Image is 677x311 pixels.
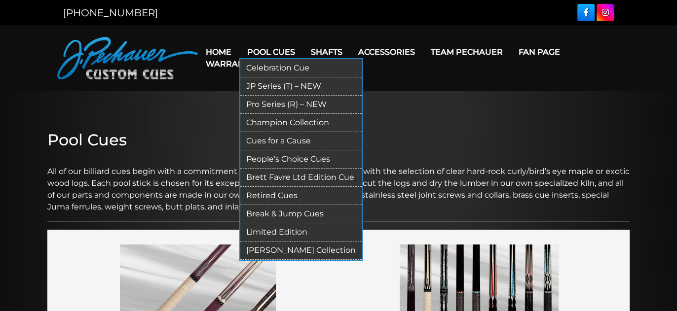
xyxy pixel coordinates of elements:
a: Cart [262,51,299,76]
a: Cues for a Cause [240,132,362,150]
a: Pool Cues [239,39,303,65]
a: Retired Cues [240,187,362,205]
a: [PHONE_NUMBER] [63,7,158,19]
a: Team Pechauer [423,39,511,65]
a: Limited Edition [240,223,362,242]
h2: Pool Cues [47,131,630,149]
a: Accessories [350,39,423,65]
a: Shafts [303,39,350,65]
img: Pechauer Custom Cues [57,37,198,79]
a: Celebration Cue [240,59,362,77]
a: Break & Jump Cues [240,205,362,223]
a: Champion Collection [240,114,362,132]
a: People’s Choice Cues [240,150,362,169]
a: Brett Favre Ltd Edition Cue [240,169,362,187]
a: Pro Series (R) – NEW [240,96,362,114]
p: All of our billiard cues begin with a commitment to total quality control, starting with the sele... [47,154,630,213]
a: Fan Page [511,39,568,65]
a: JP Series (T) – NEW [240,77,362,96]
a: Home [198,39,239,65]
a: Warranty [198,51,262,76]
a: [PERSON_NAME] Collection [240,242,362,260]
